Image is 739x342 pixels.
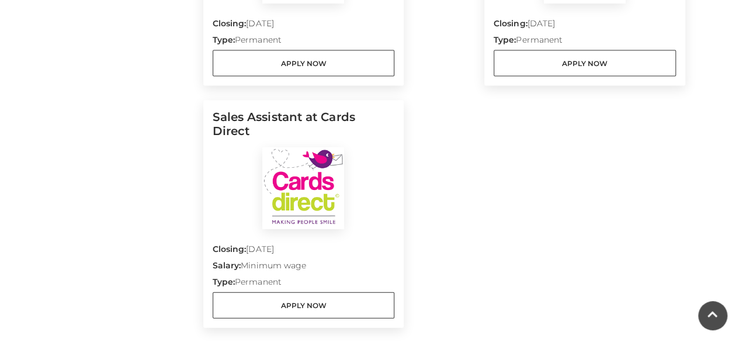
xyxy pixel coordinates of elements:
[213,243,395,260] p: [DATE]
[494,18,528,29] strong: Closing:
[213,292,395,319] a: Apply Now
[213,260,241,271] strong: Salary:
[213,34,235,45] strong: Type:
[213,277,235,287] strong: Type:
[213,18,395,34] p: [DATE]
[494,34,676,50] p: Permanent
[213,244,247,254] strong: Closing:
[213,18,247,29] strong: Closing:
[213,110,395,147] h5: Sales Assistant at Cards Direct
[262,147,344,229] img: Cards Direct
[494,18,676,34] p: [DATE]
[213,260,395,276] p: Minimum wage
[494,34,516,45] strong: Type:
[213,276,395,292] p: Permanent
[213,50,395,77] a: Apply Now
[213,34,395,50] p: Permanent
[494,50,676,77] a: Apply Now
